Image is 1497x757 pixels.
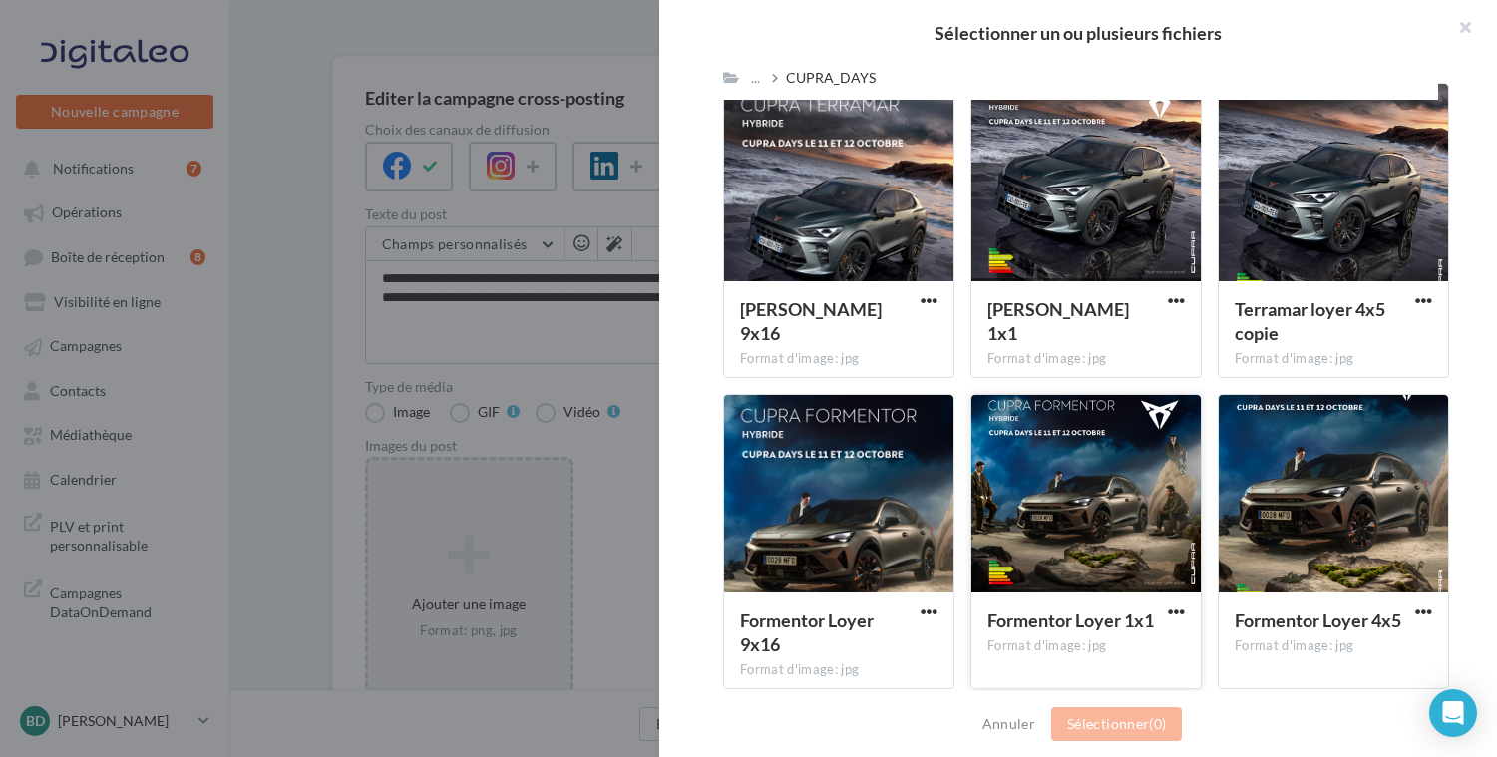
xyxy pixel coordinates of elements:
button: Sélectionner(0) [1051,707,1182,741]
span: Formentor Loyer 1x1 [987,609,1154,631]
span: Terramar Loyer 1x1 [987,298,1129,344]
div: Format d'image: jpg [1235,637,1432,655]
div: Format d'image: jpg [1235,350,1432,368]
span: Formentor Loyer 4x5 [1235,609,1401,631]
div: Format d'image: jpg [987,637,1185,655]
div: Format d'image: jpg [740,350,937,368]
div: Open Intercom Messenger [1429,689,1477,737]
span: (0) [1149,715,1166,732]
span: Terramar Loyer 9x16 [740,298,882,344]
div: Format d'image: jpg [740,661,937,679]
button: Annuler [974,712,1043,736]
h2: Sélectionner un ou plusieurs fichiers [691,24,1465,42]
span: Terramar loyer 4x5 copie [1235,298,1385,344]
div: ... [747,64,764,92]
div: CUPRA_DAYS [786,68,876,88]
span: Formentor Loyer 9x16 [740,609,874,655]
div: Format d'image: jpg [987,350,1185,368]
